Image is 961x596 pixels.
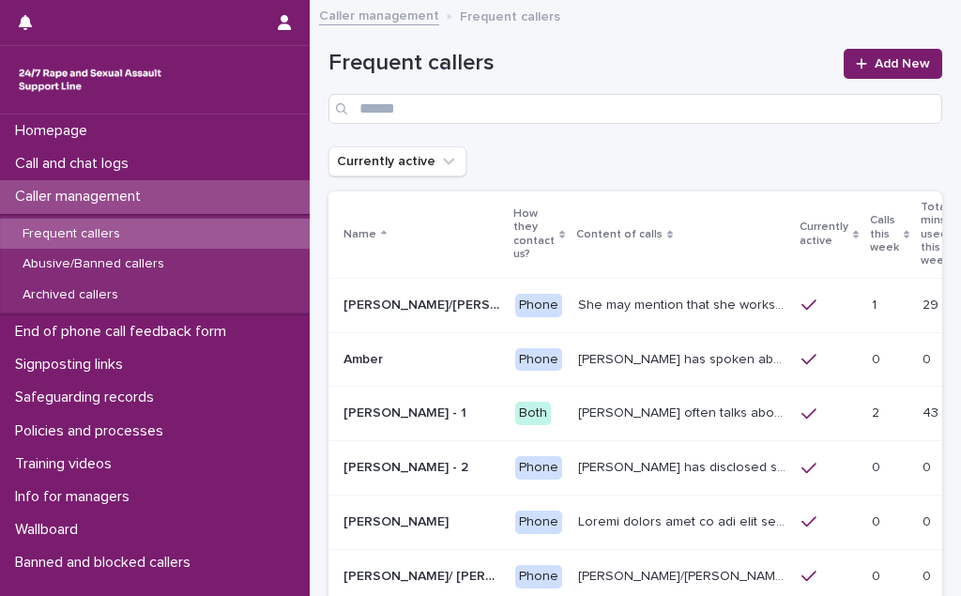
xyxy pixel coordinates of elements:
[923,511,935,530] p: 0
[872,511,884,530] p: 0
[923,294,942,313] p: 29
[343,348,387,368] p: Amber
[8,422,178,440] p: Policies and processes
[328,94,942,124] input: Search
[8,155,144,173] p: Call and chat logs
[8,521,93,539] p: Wallboard
[328,50,832,77] h1: Frequent callers
[872,402,883,421] p: 2
[15,61,165,99] img: rhQMoQhaT3yELyF149Cw
[923,348,935,368] p: 0
[515,402,551,425] div: Both
[328,146,466,176] button: Currently active
[8,455,127,473] p: Training videos
[515,456,562,480] div: Phone
[343,224,376,245] p: Name
[8,323,241,341] p: End of phone call feedback form
[923,565,935,585] p: 0
[578,294,790,313] p: She may mention that she works as a Nanny, looking after two children. Abbie / Emily has let us k...
[8,287,133,303] p: Archived callers
[343,511,452,530] p: [PERSON_NAME]
[578,456,790,476] p: Amy has disclosed she has survived two rapes, one in the UK and the other in Australia in 2013. S...
[513,204,555,266] p: How they contact us?
[872,294,880,313] p: 1
[8,188,156,206] p: Caller management
[8,488,145,506] p: Info for managers
[8,389,169,406] p: Safeguarding records
[515,348,562,372] div: Phone
[515,294,562,317] div: Phone
[343,456,472,476] p: [PERSON_NAME] - 2
[875,57,930,70] span: Add New
[576,224,663,245] p: Content of calls
[578,511,790,530] p: Andrew shared that he has been raped and beaten by a group of men in or near his home twice withi...
[515,565,562,588] div: Phone
[319,4,439,25] a: Caller management
[8,256,179,272] p: Abusive/Banned callers
[343,294,504,313] p: Abbie/Emily (Anon/'I don't know'/'I can't remember')
[923,402,942,421] p: 43
[578,565,790,585] p: Anna/Emma often talks about being raped at gunpoint at the age of 13/14 by her ex-partner, aged 1...
[343,402,470,421] p: [PERSON_NAME] - 1
[578,402,790,421] p: Amy often talks about being raped a night before or 2 weeks ago or a month ago. She also makes re...
[844,49,942,79] a: Add New
[872,565,884,585] p: 0
[515,511,562,534] div: Phone
[8,356,138,374] p: Signposting links
[921,197,950,272] p: Total mins used this week
[800,217,848,252] p: Currently active
[8,226,135,242] p: Frequent callers
[8,554,206,572] p: Banned and blocked callers
[578,348,790,368] p: Amber has spoken about multiple experiences of sexual abuse. Amber told us she is now 18 (as of 0...
[343,565,504,585] p: [PERSON_NAME]/ [PERSON_NAME]
[872,348,884,368] p: 0
[872,456,884,476] p: 0
[923,456,935,476] p: 0
[8,122,102,140] p: Homepage
[870,210,899,258] p: Calls this week
[460,5,560,25] p: Frequent callers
